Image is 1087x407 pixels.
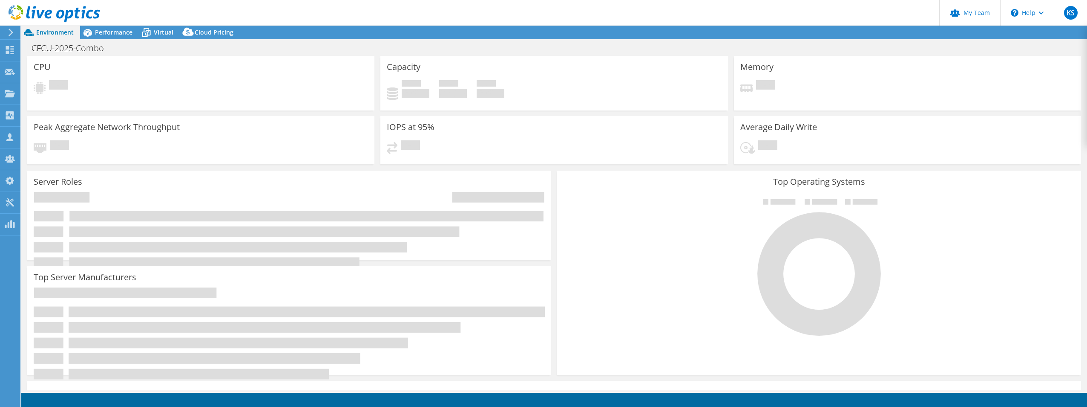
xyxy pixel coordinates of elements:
[28,44,117,53] h1: CFCU-2025-Combo
[36,28,74,36] span: Environment
[50,140,69,152] span: Pending
[402,89,429,98] h4: 0 GiB
[34,177,82,186] h3: Server Roles
[477,89,504,98] h4: 0 GiB
[34,122,180,132] h3: Peak Aggregate Network Throughput
[154,28,173,36] span: Virtual
[34,273,136,282] h3: Top Server Manufacturers
[756,80,775,92] span: Pending
[477,80,496,89] span: Total
[439,80,458,89] span: Free
[564,177,1075,186] h3: Top Operating Systems
[1011,9,1018,17] svg: \n
[49,80,68,92] span: Pending
[195,28,233,36] span: Cloud Pricing
[401,140,420,152] span: Pending
[740,122,817,132] h3: Average Daily Write
[758,140,777,152] span: Pending
[387,122,434,132] h3: IOPS at 95%
[95,28,132,36] span: Performance
[439,89,467,98] h4: 0 GiB
[387,62,420,72] h3: Capacity
[34,62,51,72] h3: CPU
[1064,6,1078,20] span: KS
[402,80,421,89] span: Used
[740,62,774,72] h3: Memory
